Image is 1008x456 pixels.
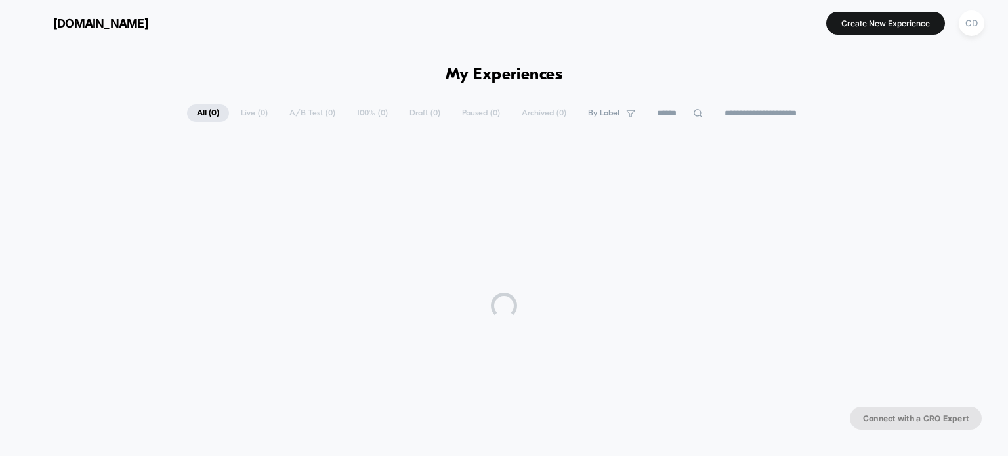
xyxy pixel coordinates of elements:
[850,407,982,430] button: Connect with a CRO Expert
[187,104,229,122] span: All ( 0 )
[959,10,984,36] div: CD
[826,12,945,35] button: Create New Experience
[20,12,152,33] button: [DOMAIN_NAME]
[955,10,988,37] button: CD
[53,16,148,30] span: [DOMAIN_NAME]
[446,66,563,85] h1: My Experiences
[588,108,619,118] span: By Label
